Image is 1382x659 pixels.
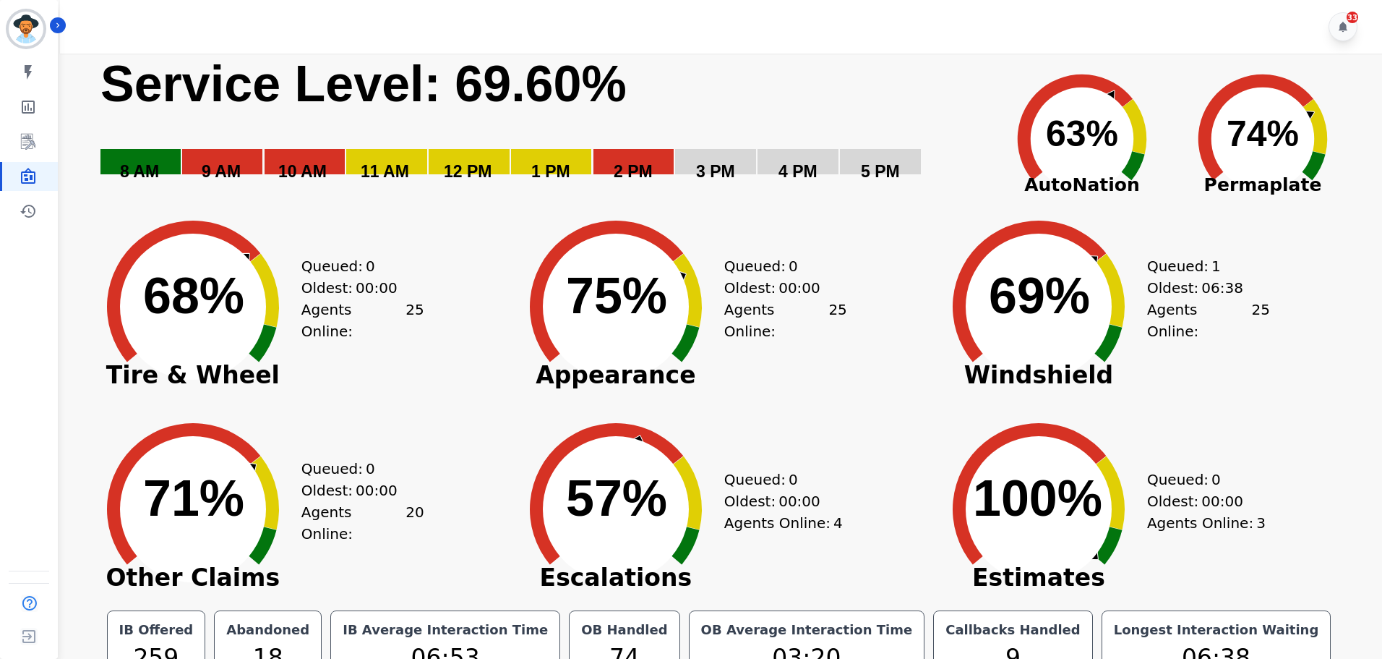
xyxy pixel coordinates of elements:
[85,368,301,383] span: Tire & Wheel
[278,162,327,181] text: 10 AM
[143,470,244,527] text: 71%
[1147,255,1256,277] div: Queued:
[1347,12,1358,23] div: 33
[1172,171,1353,199] span: Permaplate
[698,620,916,640] div: OB Average Interaction Time
[301,255,410,277] div: Queued:
[566,268,667,324] text: 75%
[1201,277,1243,299] span: 06:38
[1147,512,1270,534] div: Agents Online:
[100,56,627,112] text: Service Level: 69.60%
[1111,620,1322,640] div: Longest Interaction Waiting
[861,162,900,181] text: 5 PM
[340,620,551,640] div: IB Average Interaction Time
[1227,114,1299,154] text: 74%
[405,501,424,545] span: 20
[9,12,43,46] img: Bordered avatar
[301,458,410,480] div: Queued:
[566,470,667,527] text: 57%
[1251,299,1269,342] span: 25
[828,299,846,342] span: 25
[1147,490,1256,512] div: Oldest:
[724,299,847,342] div: Agents Online:
[116,620,197,640] div: IB Offered
[356,480,398,501] span: 00:00
[507,571,724,585] span: Escalations
[202,162,241,181] text: 9 AM
[1211,469,1221,490] span: 0
[724,469,833,490] div: Queued:
[789,255,798,277] span: 0
[724,490,833,512] div: Oldest:
[1147,469,1256,490] div: Queued:
[1211,255,1221,277] span: 1
[507,368,724,383] span: Appearance
[366,458,375,480] span: 0
[724,255,833,277] div: Queued:
[301,501,424,545] div: Agents Online:
[614,162,653,181] text: 2 PM
[973,470,1102,527] text: 100%
[444,162,492,181] text: 12 PM
[223,620,312,640] div: Abandoned
[992,171,1172,199] span: AutoNation
[833,512,843,534] span: 4
[356,277,398,299] span: 00:00
[930,571,1147,585] span: Estimates
[301,299,424,342] div: Agents Online:
[1201,490,1243,512] span: 00:00
[301,480,410,501] div: Oldest:
[366,255,375,277] span: 0
[405,299,424,342] span: 25
[724,512,847,534] div: Agents Online:
[778,162,817,181] text: 4 PM
[943,620,1083,640] div: Callbacks Handled
[1256,512,1266,534] span: 3
[578,620,670,640] div: OB Handled
[724,277,833,299] div: Oldest:
[301,277,410,299] div: Oldest:
[99,54,989,202] svg: Service Level: 0%
[789,469,798,490] span: 0
[778,490,820,512] span: 00:00
[930,368,1147,383] span: Windshield
[361,162,409,181] text: 11 AM
[531,162,570,181] text: 1 PM
[1147,299,1270,342] div: Agents Online:
[778,277,820,299] span: 00:00
[1046,114,1118,154] text: 63%
[989,268,1090,324] text: 69%
[143,268,244,324] text: 68%
[120,162,159,181] text: 8 AM
[1147,277,1256,299] div: Oldest:
[85,571,301,585] span: Other Claims
[696,162,735,181] text: 3 PM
